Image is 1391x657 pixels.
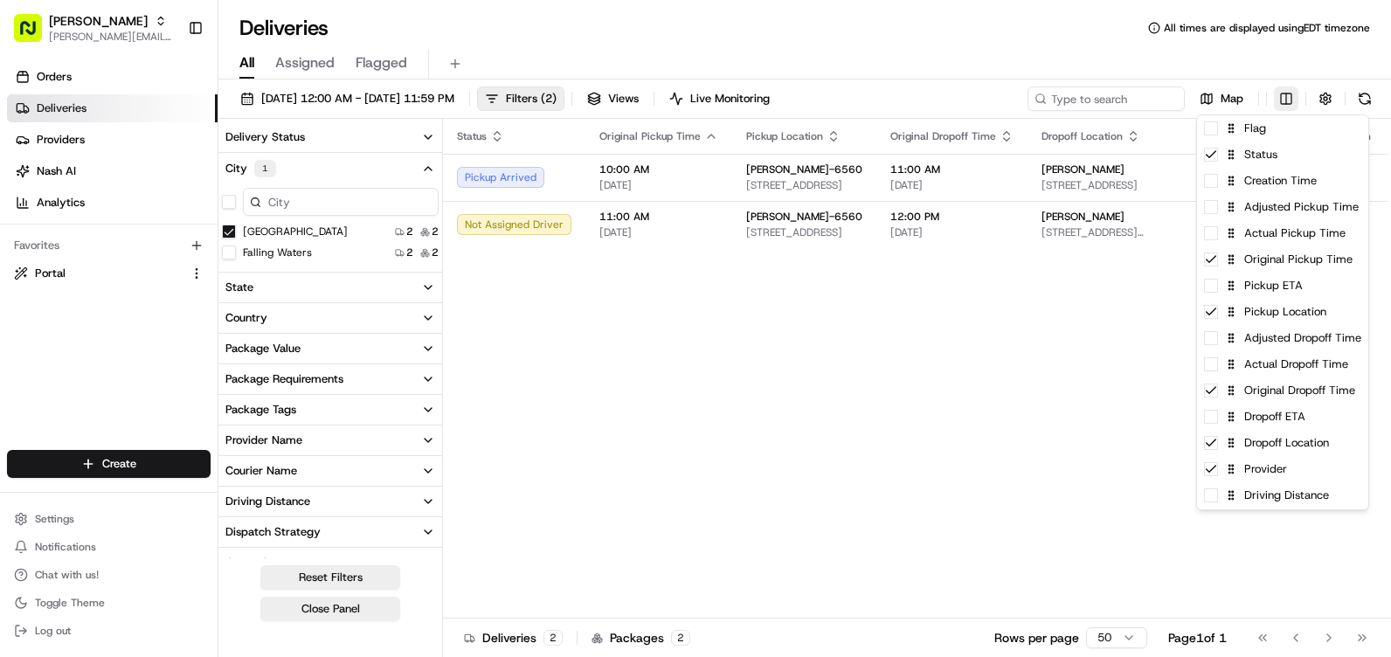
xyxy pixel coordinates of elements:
[123,295,211,309] a: Powered byPylon
[17,70,318,98] p: Welcome 👋
[1197,273,1368,299] div: Pickup ETA
[165,253,280,271] span: API Documentation
[1197,142,1368,168] div: Status
[1197,456,1368,482] div: Provider
[17,167,49,198] img: 1736555255976-a54dd68f-1ca7-489b-9aae-adbdc363a1c4
[1197,482,1368,508] div: Driving Distance
[174,296,211,309] span: Pylon
[10,246,141,278] a: 📗Knowledge Base
[59,184,221,198] div: We're available if you need us!
[35,253,134,271] span: Knowledge Base
[297,172,318,193] button: Start new chat
[148,255,162,269] div: 💻
[1197,299,1368,325] div: Pickup Location
[17,255,31,269] div: 📗
[59,167,287,184] div: Start new chat
[1197,430,1368,456] div: Dropoff Location
[1197,351,1368,377] div: Actual Dropoff Time
[1197,220,1368,246] div: Actual Pickup Time
[1197,377,1368,404] div: Original Dropoff Time
[1197,168,1368,194] div: Creation Time
[1197,325,1368,351] div: Adjusted Dropoff Time
[1197,404,1368,430] div: Dropoff ETA
[1197,508,1368,535] div: Package
[1197,194,1368,220] div: Adjusted Pickup Time
[1197,115,1368,142] div: Flag
[141,246,287,278] a: 💻API Documentation
[45,113,288,131] input: Clear
[1197,246,1368,273] div: Original Pickup Time
[17,17,52,52] img: Nash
